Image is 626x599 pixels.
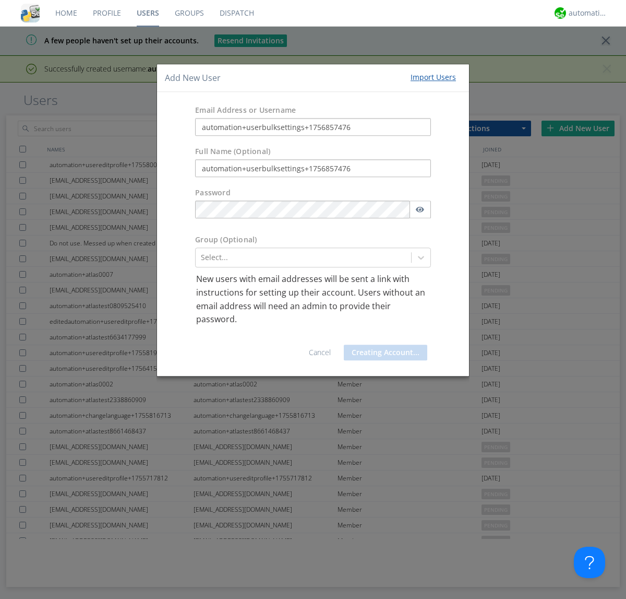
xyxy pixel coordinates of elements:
label: Password [195,188,231,198]
button: Creating Account... [344,345,427,360]
img: d2d01cd9b4174d08988066c6d424eccd [555,7,566,19]
a: Cancel [309,347,331,357]
label: Full Name (Optional) [195,147,270,157]
input: e.g. email@address.com, Housekeeping1 [195,119,431,136]
div: Import Users [411,72,456,83]
input: Julie Appleseed [195,160,431,178]
label: Group (Optional) [195,235,257,245]
h4: Add New User [165,72,221,84]
p: New users with email addresses will be sent a link with instructions for setting up their account... [196,273,430,326]
label: Email Address or Username [195,105,296,116]
div: automation+atlas [569,8,608,18]
img: cddb5a64eb264b2086981ab96f4c1ba7 [21,4,40,22]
